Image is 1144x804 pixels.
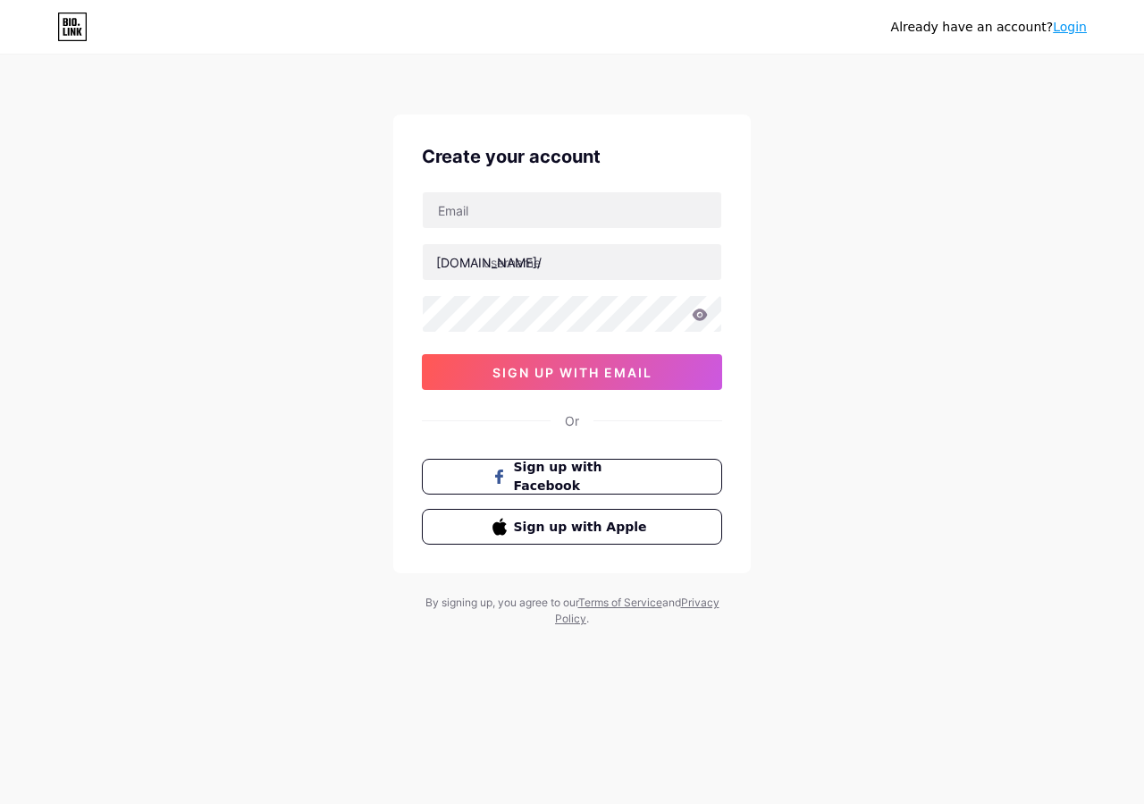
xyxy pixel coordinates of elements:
button: Sign up with Apple [422,509,722,545]
button: sign up with email [422,354,722,390]
span: sign up with email [492,365,652,380]
div: Already have an account? [891,18,1087,37]
input: Email [423,192,721,228]
input: username [423,244,721,280]
button: Sign up with Facebook [422,459,722,495]
div: [DOMAIN_NAME]/ [436,253,542,272]
span: Sign up with Facebook [514,458,652,495]
a: Terms of Service [578,596,662,609]
div: Create your account [422,143,722,170]
span: Sign up with Apple [514,518,652,537]
a: Login [1053,20,1087,34]
div: By signing up, you agree to our and . [420,595,724,627]
div: Or [565,411,579,430]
